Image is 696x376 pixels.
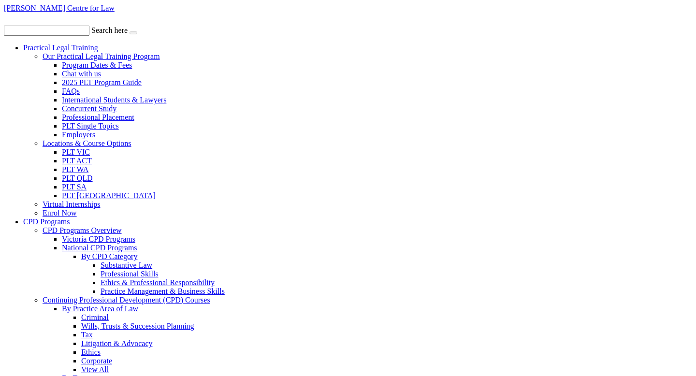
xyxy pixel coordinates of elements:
[62,96,166,104] a: International Students & Lawyers
[62,174,93,182] a: PLT QLD
[62,78,142,87] a: 2025 PLT Program Guide
[43,296,210,304] a: Continuing Professional Development (CPD) Courses
[62,113,134,121] a: Professional Placement
[91,26,128,34] label: Search here
[62,148,90,156] a: PLT VIC
[23,217,70,226] a: CPD Programs
[17,14,30,24] img: mail-ic
[62,157,92,165] a: PLT ACT
[43,52,160,60] a: Our Practical Legal Training Program
[81,331,93,339] a: Tax
[81,322,194,330] a: Wills, Trusts & Succession Planning
[81,365,109,374] a: View All
[101,261,152,269] a: Substantive Law
[81,339,153,347] a: Litigation & Advocacy
[62,191,156,200] a: PLT [GEOGRAPHIC_DATA]
[101,287,225,295] a: Practice Management & Business Skills
[62,244,137,252] a: National CPD Programs
[43,139,131,147] a: Locations & Course Options
[62,165,88,174] a: PLT WA
[81,252,137,260] a: By CPD Category
[81,313,109,321] a: Criminal
[101,278,215,287] a: Ethics & Professional Responsibility
[62,122,119,130] a: PLT Single Topics
[4,4,115,12] a: [PERSON_NAME] Centre for Law
[62,104,116,113] a: Concurrent Study
[81,348,101,356] a: Ethics
[43,226,122,234] a: CPD Programs Overview
[62,87,80,95] a: FAQs
[62,70,101,78] a: Chat with us
[43,209,77,217] a: Enrol Now
[81,357,112,365] a: Corporate
[62,235,135,243] a: Victoria CPD Programs
[62,61,132,69] a: Program Dates & Fees
[43,200,100,208] a: Virtual Internships
[101,270,159,278] a: Professional Skills
[62,304,138,313] a: By Practice Area of Law
[62,130,95,139] a: Employers
[23,43,98,52] a: Practical Legal Training
[62,183,87,191] a: PLT SA
[4,13,15,24] img: call-ic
